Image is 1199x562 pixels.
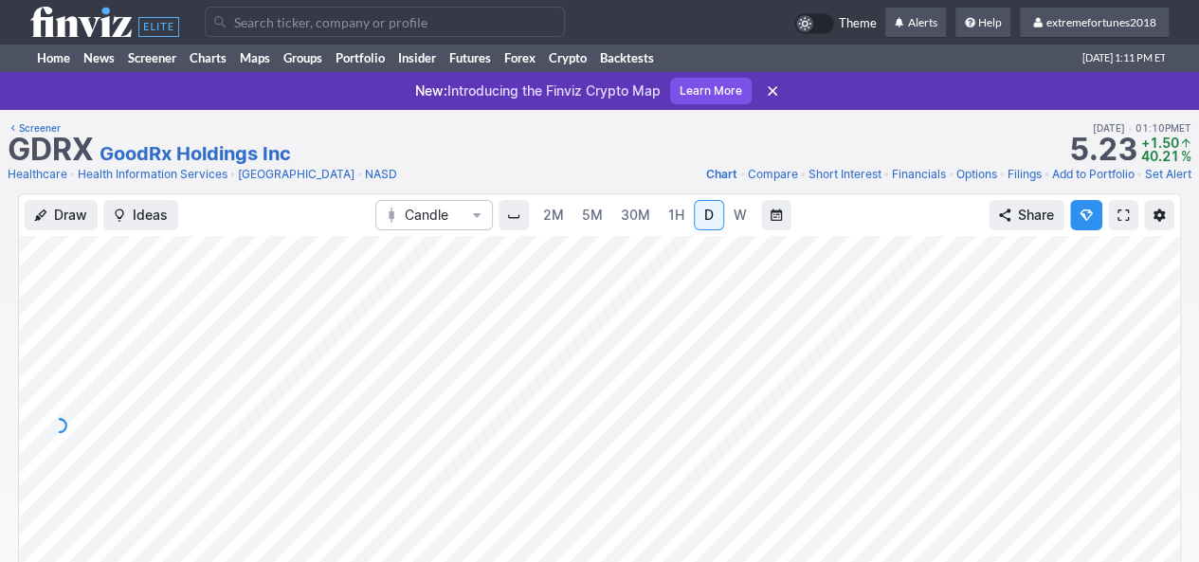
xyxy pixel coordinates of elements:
span: D [704,207,714,223]
span: +1.50 [1141,135,1179,151]
span: 5M [582,207,603,223]
a: Groups [277,44,329,72]
a: [GEOGRAPHIC_DATA] [238,165,354,184]
span: • [1136,165,1143,184]
a: 2M [535,200,572,230]
a: Chart [706,165,737,184]
a: News [77,44,121,72]
h1: GDRX [8,135,94,165]
a: Crypto [542,44,593,72]
a: Fullscreen [1108,200,1138,230]
span: • [800,165,807,184]
a: Options [956,165,997,184]
a: Maps [233,44,277,72]
a: 1H [660,200,693,230]
a: Portfolio [329,44,391,72]
span: [DATE] 01:10PM ET [1093,119,1191,136]
span: Share [1018,206,1054,225]
a: Home [30,44,77,72]
a: Insider [391,44,443,72]
a: 5M [573,200,611,230]
span: • [948,165,954,184]
a: Learn More [670,78,752,104]
button: Chart Type [375,200,493,230]
a: D [694,200,724,230]
a: 30M [612,200,659,230]
span: Candle [405,206,463,225]
button: Range [761,200,791,230]
a: Theme [794,13,876,34]
span: Ideas [133,206,168,225]
a: NASD [365,165,397,184]
span: • [883,165,890,184]
span: New: [415,82,447,99]
p: Introducing the Finviz Crypto Map [415,82,661,100]
button: Chart Settings [1144,200,1174,230]
a: Financials [892,165,946,184]
a: Health Information Services [78,165,227,184]
span: W [734,207,747,223]
span: • [229,165,236,184]
span: Theme [838,13,876,34]
button: Interval [499,200,529,230]
span: • [999,165,1006,184]
a: Add to Portfolio [1052,165,1135,184]
span: • [1044,165,1050,184]
button: Share [989,200,1064,230]
a: Short Interest [808,165,881,184]
span: • [69,165,76,184]
span: Filings [1008,167,1042,181]
a: Backtests [593,44,661,72]
span: • [739,165,746,184]
a: Futures [443,44,498,72]
a: GoodRx Holdings Inc [100,140,291,167]
span: Chart [706,167,737,181]
span: 1H [668,207,684,223]
span: 30M [621,207,650,223]
input: Search [205,7,565,37]
span: Draw [54,206,87,225]
a: Screener [8,119,61,136]
span: • [356,165,363,184]
span: 40.21 [1141,148,1179,164]
span: [DATE] 1:11 PM ET [1081,44,1165,72]
span: • [1128,122,1133,134]
span: % [1181,148,1191,164]
span: Compare [748,167,798,181]
button: Draw [25,200,98,230]
a: Forex [498,44,542,72]
a: Healthcare [8,165,67,184]
strong: 5.23 [1069,135,1137,165]
span: extremefortunes2018 [1045,15,1155,29]
button: Ideas [103,200,178,230]
button: Explore new features [1070,200,1102,230]
a: W [725,200,755,230]
a: Charts [183,44,233,72]
a: Compare [748,165,798,184]
span: 2M [543,207,564,223]
a: Help [955,8,1010,38]
a: Screener [121,44,183,72]
a: Alerts [885,8,946,38]
a: Filings [1008,165,1042,184]
a: Set Alert [1145,165,1191,184]
a: extremefortunes2018 [1020,8,1169,38]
